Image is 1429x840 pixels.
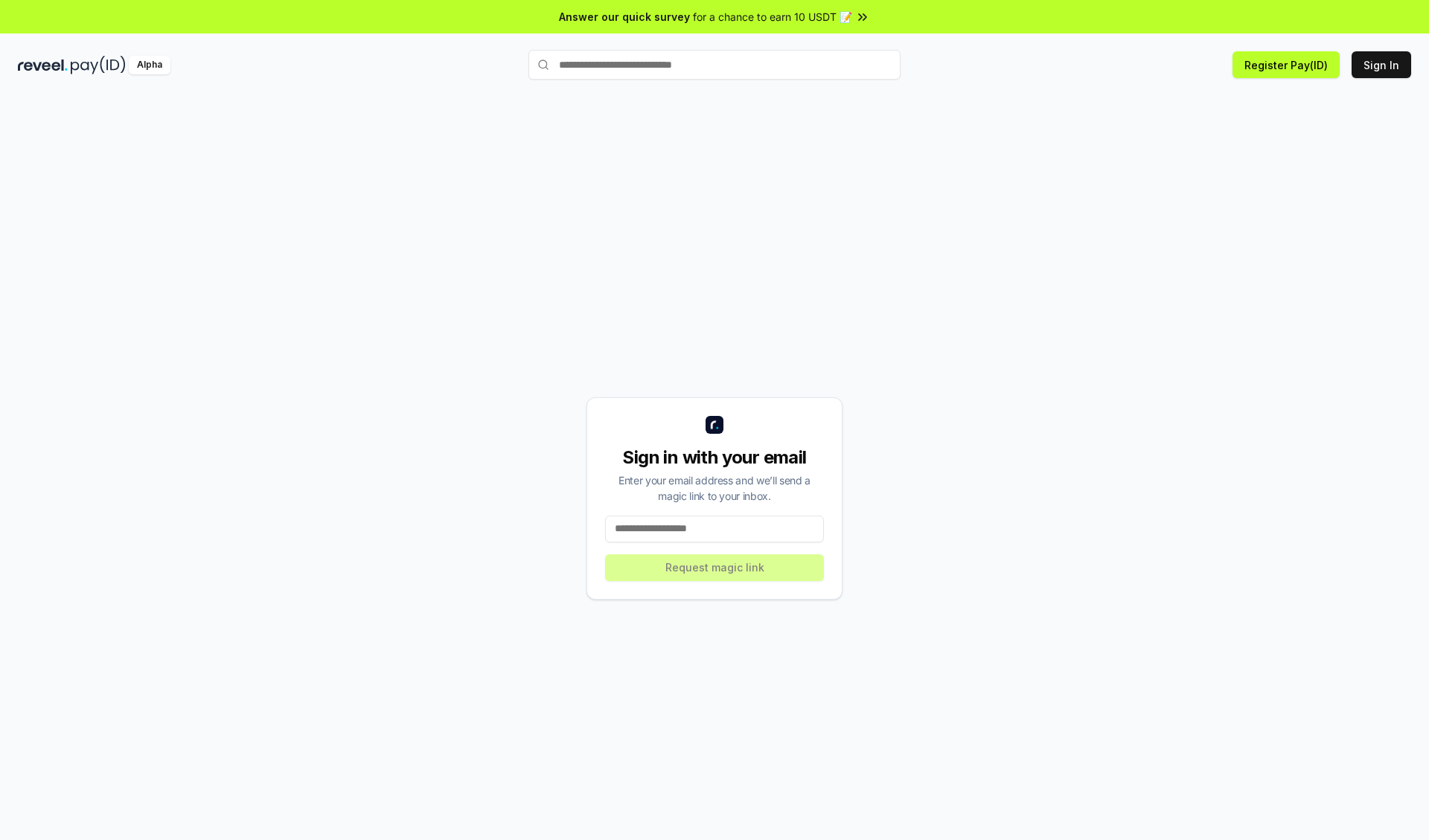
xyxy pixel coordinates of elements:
button: Register Pay(ID) [1233,51,1340,78]
span: for a chance to earn 10 USDT 📝 [693,9,852,25]
span: Answer our quick survey [559,9,690,25]
div: Alpha [129,56,170,74]
button: Sign In [1352,51,1411,78]
img: pay_id [71,56,126,74]
div: Sign in with your email [605,446,824,469]
div: Enter your email address and we’ll send a magic link to your inbox. [605,472,824,504]
img: reveel_dark [18,56,68,74]
img: logo_small [706,416,723,434]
